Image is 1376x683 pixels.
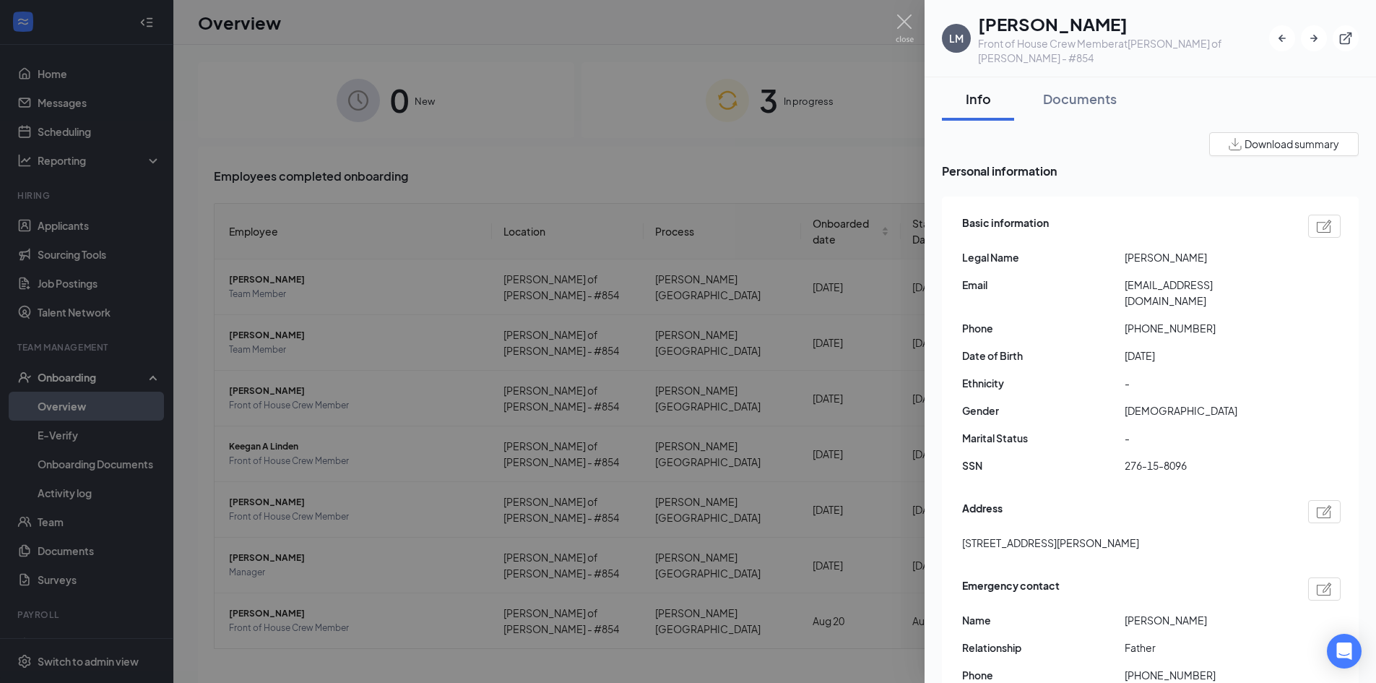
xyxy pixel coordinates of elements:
span: Name [962,612,1125,628]
span: Relationship [962,640,1125,656]
span: [PHONE_NUMBER] [1125,667,1287,683]
button: Download summary [1209,132,1359,156]
span: Gender [962,403,1125,418]
span: - [1125,375,1287,391]
span: [STREET_ADDRESS][PERSON_NAME] [962,535,1139,551]
svg: ExternalLink [1338,31,1353,46]
span: Phone [962,667,1125,683]
span: Marital Status [962,430,1125,446]
svg: ArrowRight [1307,31,1321,46]
span: Father [1125,640,1287,656]
button: ArrowLeftNew [1269,25,1295,51]
span: 276-15-8096 [1125,458,1287,473]
span: [DEMOGRAPHIC_DATA] [1125,403,1287,418]
span: Ethnicity [962,375,1125,391]
div: LM [949,31,964,46]
span: Legal Name [962,249,1125,265]
div: Info [956,90,1000,108]
span: Basic information [962,215,1049,238]
span: SSN [962,458,1125,473]
span: [EMAIL_ADDRESS][DOMAIN_NAME] [1125,277,1287,309]
span: Date of Birth [962,348,1125,364]
span: - [1125,430,1287,446]
button: ArrowRight [1301,25,1327,51]
div: Documents [1043,90,1117,108]
div: Open Intercom Messenger [1327,634,1362,669]
svg: ArrowLeftNew [1275,31,1289,46]
span: Personal information [942,162,1359,180]
span: [PERSON_NAME] [1125,612,1287,628]
span: [DATE] [1125,348,1287,364]
span: [PHONE_NUMBER] [1125,320,1287,336]
span: Download summary [1245,137,1339,152]
span: Address [962,500,1003,523]
span: [PERSON_NAME] [1125,249,1287,265]
span: Phone [962,320,1125,336]
h1: [PERSON_NAME] [978,12,1269,36]
div: Front of House Crew Member at [PERSON_NAME] of [PERSON_NAME] - #854 [978,36,1269,65]
button: ExternalLink [1333,25,1359,51]
span: Email [962,277,1125,293]
span: Emergency contact [962,577,1060,601]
